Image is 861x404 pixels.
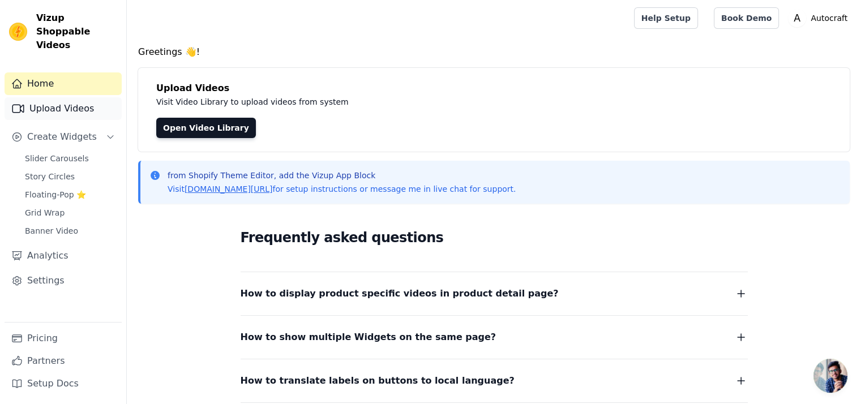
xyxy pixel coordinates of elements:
a: Settings [5,269,122,292]
img: Vizup [9,23,27,41]
p: Visit Video Library to upload videos from system [156,95,663,109]
a: Pricing [5,327,122,350]
a: Partners [5,350,122,372]
a: Banner Video [18,223,122,239]
span: Vizup Shoppable Videos [36,11,117,52]
a: Grid Wrap [18,205,122,221]
span: Story Circles [25,171,75,182]
p: Autocraft [806,8,852,28]
h4: Greetings 👋! [138,45,850,59]
a: Help Setup [634,7,698,29]
a: Home [5,72,122,95]
a: Book Demo [714,7,779,29]
a: Open chat [813,359,847,393]
button: How to translate labels on buttons to local language? [241,373,748,389]
span: How to show multiple Widgets on the same page? [241,329,496,345]
span: Banner Video [25,225,78,237]
a: [DOMAIN_NAME][URL] [185,184,273,194]
a: Slider Carousels [18,151,122,166]
a: Upload Videos [5,97,122,120]
text: A [794,12,800,24]
h4: Upload Videos [156,81,832,95]
h2: Frequently asked questions [241,226,748,249]
p: from Shopify Theme Editor, add the Vizup App Block [168,170,516,181]
span: Create Widgets [27,130,97,144]
button: Create Widgets [5,126,122,148]
span: Slider Carousels [25,153,89,164]
p: Visit for setup instructions or message me in live chat for support. [168,183,516,195]
span: Floating-Pop ⭐ [25,189,86,200]
button: A Autocraft [788,8,852,28]
button: How to display product specific videos in product detail page? [241,286,748,302]
button: How to show multiple Widgets on the same page? [241,329,748,345]
a: Floating-Pop ⭐ [18,187,122,203]
span: Grid Wrap [25,207,65,218]
a: Open Video Library [156,118,256,138]
span: How to translate labels on buttons to local language? [241,373,515,389]
a: Story Circles [18,169,122,184]
span: How to display product specific videos in product detail page? [241,286,559,302]
a: Analytics [5,244,122,267]
a: Setup Docs [5,372,122,395]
